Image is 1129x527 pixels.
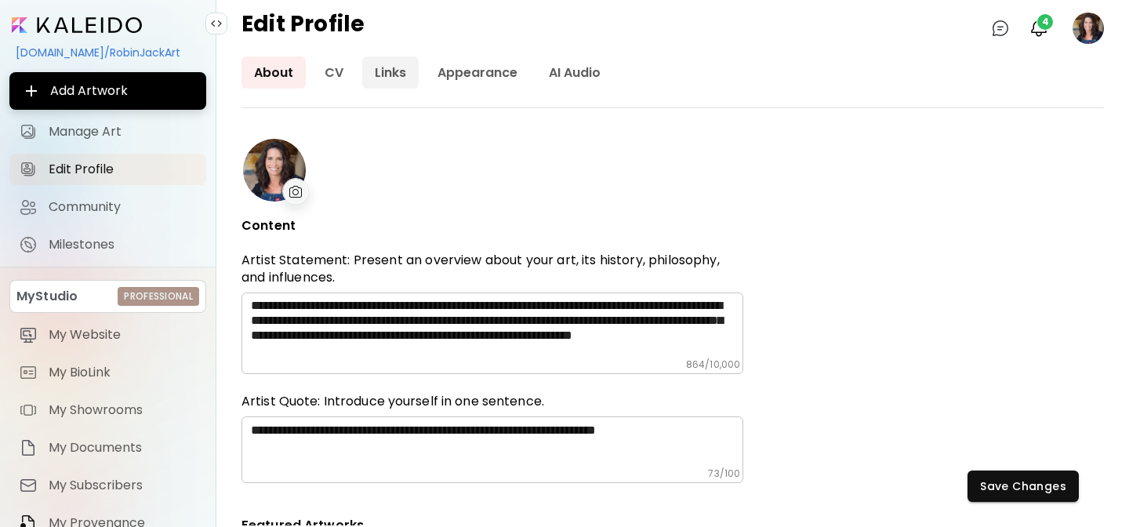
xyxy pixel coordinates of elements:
a: CV [312,56,356,89]
img: item [19,325,38,344]
span: 4 [1037,14,1053,30]
img: collapse [210,17,223,30]
a: About [241,56,306,89]
span: Community [49,199,197,215]
a: itemMy Showrooms [9,394,206,426]
span: Edit Profile [49,162,197,177]
img: item [19,476,38,495]
img: Community icon [19,198,38,216]
span: My Website [49,327,197,343]
button: Save Changes [967,471,1079,502]
span: Add Artwork [22,82,194,100]
a: completeMilestones iconMilestones [9,229,206,260]
span: Milestones [49,237,197,253]
a: Edit Profile iconEdit Profile [9,154,206,185]
h4: Edit Profile [241,13,365,44]
img: item [19,363,38,382]
span: My Subscribers [49,478,197,493]
img: bellIcon [1029,19,1048,38]
img: item [19,401,38,420]
a: itemMy Documents [9,432,206,463]
a: itemMy BioLink [9,357,206,388]
a: itemMy Website [9,319,206,351]
div: [DOMAIN_NAME]/RobinJackArt [9,39,206,66]
span: My Documents [49,440,197,456]
h6: 73 / 100 [708,467,740,480]
p: Content [241,219,743,233]
img: Manage Art icon [19,122,38,141]
img: Edit Profile icon [19,160,38,179]
a: AI Audio [536,56,613,89]
a: Community iconCommunity [9,191,206,223]
a: itemMy Subscribers [9,470,206,501]
a: Appearance [425,56,530,89]
span: My BioLink [49,365,197,380]
a: Manage Art iconManage Art [9,116,206,147]
button: bellIcon4 [1026,15,1052,42]
img: chatIcon [991,19,1010,38]
button: Add Artwork [9,72,206,110]
p: MyStudio [16,287,78,306]
h6: Professional [124,289,193,303]
img: Milestones icon [19,235,38,254]
h6: 864 / 10,000 [686,358,740,371]
h6: Artist Quote: Introduce yourself in one sentence. [241,393,743,410]
img: item [19,438,38,457]
span: Manage Art [49,124,197,140]
span: My Showrooms [49,402,197,418]
p: Artist Statement: Present an overview about your art, its history, philosophy, and influences. [241,252,743,286]
a: Links [362,56,419,89]
span: Save Changes [980,478,1066,495]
